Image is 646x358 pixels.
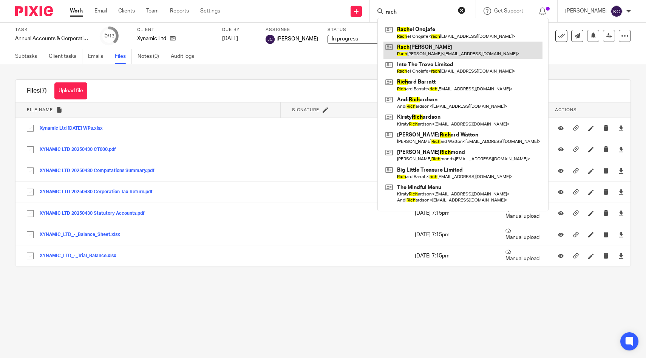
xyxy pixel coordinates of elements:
a: Emails [88,49,109,64]
p: Xynamic Ltd [137,35,166,42]
p: [DATE] 7:15pm [415,252,494,260]
span: File name [27,108,53,112]
small: /13 [108,34,114,38]
p: Manual upload [505,207,544,220]
label: Client [137,27,213,33]
input: Select [23,185,37,199]
input: Select [23,143,37,157]
a: Download [618,231,624,239]
a: Clients [118,7,135,15]
p: [PERSON_NAME] [565,7,607,15]
button: XYNAMIC_LTD_-_Trial_Balance.xlsx [40,253,122,259]
label: Task [15,27,91,33]
label: Assignee [266,27,318,33]
button: XYNAMIC LTD 20250430 Corporation Tax Return.pdf [40,189,158,195]
h1: Files [27,87,47,95]
a: Settings [200,7,220,15]
button: XYNAMIC LTD 20250430 Statutory Accounts.pdf [40,211,150,216]
a: Client tasks [49,49,82,64]
a: Download [618,188,624,196]
input: Select [23,206,37,221]
img: svg%3E [266,35,275,44]
input: Select [23,164,37,178]
span: (7) [40,88,47,94]
button: XYNAMIC_LTD_-_Balance_Sheet.xlsx [40,232,126,237]
a: Notes (0) [138,49,165,64]
span: Actions [555,108,577,112]
a: Audit logs [171,49,200,64]
span: Signature [292,108,319,112]
button: Upload file [54,82,87,99]
input: Select [23,249,37,263]
a: Reports [170,7,189,15]
p: [DATE] 7:15pm [415,209,494,217]
button: XYNAMIC LTD 20250430 Computations Summary.pdf [40,168,160,174]
span: [DATE] [222,36,238,41]
span: Get Support [494,8,523,14]
a: Download [618,146,624,153]
p: [DATE] 7:15pm [415,231,494,239]
label: Due by [222,27,256,33]
input: Select [23,228,37,242]
img: Pixie [15,6,53,16]
p: Manual upload [505,228,544,241]
button: Clear [458,6,465,14]
img: svg%3E [610,5,623,17]
span: In progress [332,36,358,42]
a: Work [70,7,83,15]
a: Subtasks [15,49,43,64]
a: Files [115,49,132,64]
span: [PERSON_NAME] [277,35,318,43]
p: Manual upload [505,249,544,262]
a: Email [94,7,107,15]
a: Download [618,209,624,217]
input: Search [385,9,453,16]
button: Xynamic Ltd [DATE] WPs.xlsx [40,126,108,131]
a: Download [618,124,624,132]
label: Status [328,27,403,33]
a: Team [146,7,159,15]
div: Annual Accounts & Corporation Tax Return [15,35,91,42]
div: Annual Accounts &amp; Corporation Tax Return [15,35,91,42]
a: Download [618,252,624,260]
a: Download [618,167,624,175]
input: Select [23,121,37,135]
div: 5 [104,31,114,40]
button: XYNAMIC LTD 20250430 CT600.pdf [40,147,122,152]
